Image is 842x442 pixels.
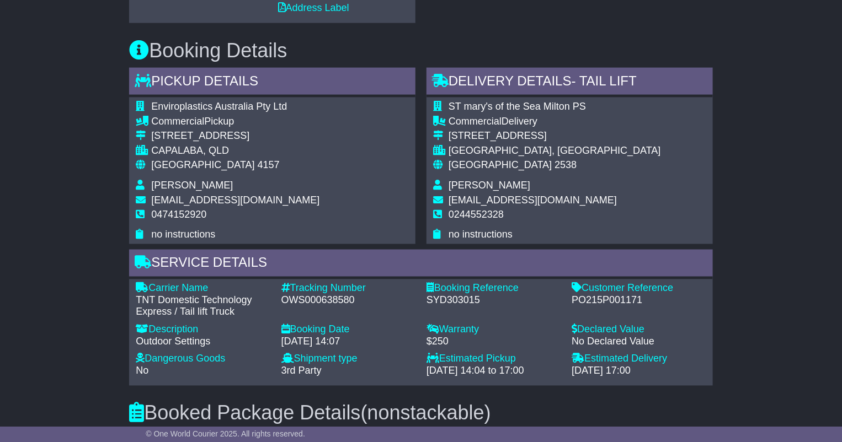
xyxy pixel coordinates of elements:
[281,295,415,307] div: OWS000638580
[572,353,706,365] div: Estimated Delivery
[136,365,148,376] span: No
[449,101,586,112] span: ST mary's of the Sea Milton PS
[136,353,270,365] div: Dangerous Goods
[572,336,706,348] div: No Declared Value
[572,365,706,378] div: [DATE] 17:00
[281,324,415,336] div: Booking Date
[151,229,215,240] span: no instructions
[555,159,577,170] span: 2538
[146,429,305,438] span: © One World Courier 2025. All rights reserved.
[361,402,491,424] span: (nonstackable)
[129,68,415,98] div: Pickup Details
[449,130,661,142] div: [STREET_ADDRESS]
[427,336,561,348] div: $250
[258,159,280,170] span: 4157
[151,145,319,157] div: CAPALABA, QLD
[151,116,319,128] div: Pickup
[151,116,204,127] span: Commercial
[151,101,287,112] span: Enviroplastics Australia Pty Ltd
[449,209,504,220] span: 0244552328
[151,180,233,191] span: [PERSON_NAME]
[129,402,712,424] h3: Booked Package Details
[449,180,530,191] span: [PERSON_NAME]
[151,209,206,220] span: 0474152920
[136,283,270,295] div: Carrier Name
[136,295,270,319] div: TNT Domestic Technology Express / Tail lift Truck
[427,68,713,98] div: Delivery Details
[278,2,349,13] a: Address Label
[151,130,319,142] div: [STREET_ADDRESS]
[136,336,270,348] div: Outdoor Settings
[427,365,561,378] div: [DATE] 14:04 to 17:00
[281,336,415,348] div: [DATE] 14:07
[449,195,617,206] span: [EMAIL_ADDRESS][DOMAIN_NAME]
[129,40,712,62] h3: Booking Details
[136,324,270,336] div: Description
[449,145,661,157] div: [GEOGRAPHIC_DATA], [GEOGRAPHIC_DATA]
[427,324,561,336] div: Warranty
[449,159,552,170] span: [GEOGRAPHIC_DATA]
[572,324,706,336] div: Declared Value
[449,229,513,240] span: no instructions
[281,353,415,365] div: Shipment type
[449,116,502,127] span: Commercial
[572,73,637,88] span: - Tail Lift
[427,353,561,365] div: Estimated Pickup
[151,159,254,170] span: [GEOGRAPHIC_DATA]
[572,295,706,307] div: PO215P001171
[449,116,661,128] div: Delivery
[151,195,319,206] span: [EMAIL_ADDRESS][DOMAIN_NAME]
[281,365,322,376] span: 3rd Party
[427,295,561,307] div: SYD303015
[129,250,712,279] div: Service Details
[427,283,561,295] div: Booking Reference
[572,283,706,295] div: Customer Reference
[281,283,415,295] div: Tracking Number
